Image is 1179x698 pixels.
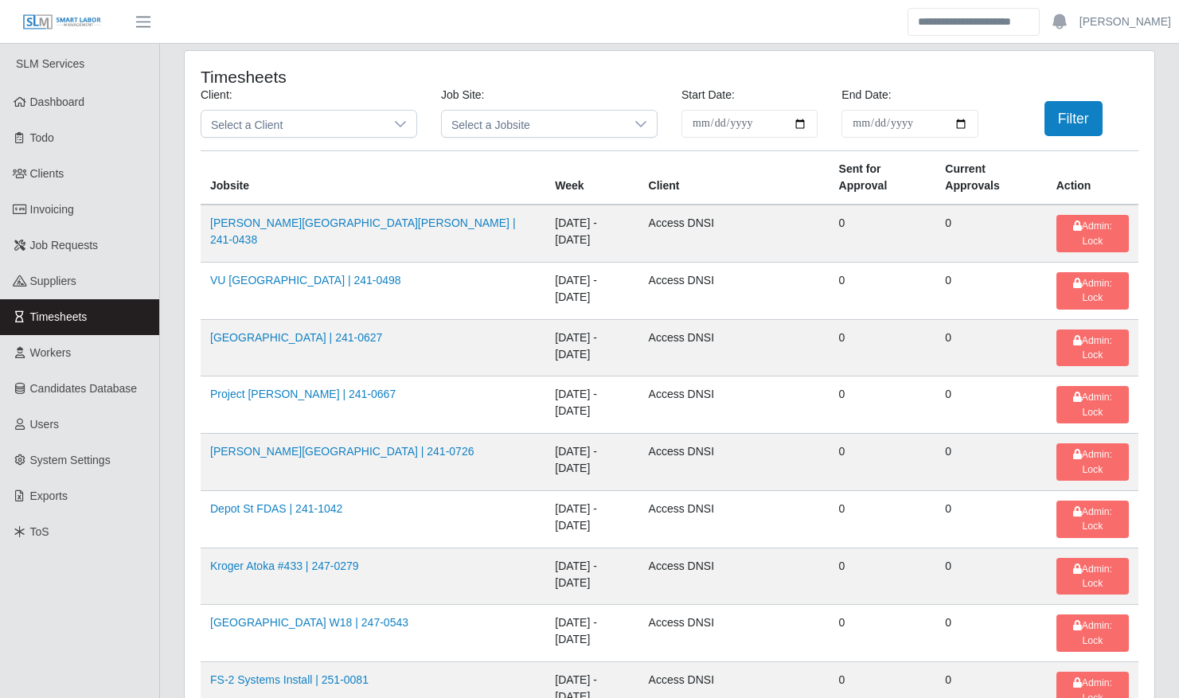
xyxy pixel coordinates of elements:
[201,151,545,205] th: Jobsite
[639,319,830,376] td: Access DNSI
[935,262,1046,319] td: 0
[30,96,85,108] span: Dashboard
[545,262,638,319] td: [DATE] - [DATE]
[1056,614,1129,652] button: Admin: Lock
[210,673,369,686] a: FS-2 Systems Install | 251-0081
[1056,501,1129,538] button: Admin: Lock
[210,560,359,572] a: Kroger Atoka #433 | 247-0279
[1056,443,1129,481] button: Admin: Lock
[830,605,936,662] td: 0
[935,319,1046,376] td: 0
[830,548,936,605] td: 0
[201,87,232,103] label: Client:
[441,87,484,103] label: Job Site:
[1056,386,1129,423] button: Admin: Lock
[1056,215,1129,252] button: Admin: Lock
[30,418,60,431] span: Users
[639,205,830,262] td: Access DNSI
[30,167,64,180] span: Clients
[545,605,638,662] td: [DATE] - [DATE]
[908,8,1040,36] input: Search
[30,239,99,252] span: Job Requests
[30,275,76,287] span: Suppliers
[639,434,830,491] td: Access DNSI
[210,331,382,344] a: [GEOGRAPHIC_DATA] | 241-0627
[1044,101,1103,136] button: Filter
[1073,506,1112,532] span: Admin: Lock
[935,205,1046,262] td: 0
[30,525,49,538] span: ToS
[830,490,936,548] td: 0
[22,14,102,31] img: SLM Logo
[830,434,936,491] td: 0
[30,382,138,395] span: Candidates Database
[210,274,401,287] a: VU [GEOGRAPHIC_DATA] | 241-0498
[935,548,1046,605] td: 0
[830,262,936,319] td: 0
[545,151,638,205] th: Week
[935,490,1046,548] td: 0
[1047,151,1138,205] th: Action
[30,454,111,466] span: System Settings
[830,205,936,262] td: 0
[639,376,830,434] td: Access DNSI
[1073,220,1112,246] span: Admin: Lock
[30,489,68,502] span: Exports
[545,376,638,434] td: [DATE] - [DATE]
[1056,558,1129,595] button: Admin: Lock
[681,87,735,103] label: Start Date:
[545,490,638,548] td: [DATE] - [DATE]
[1073,563,1112,589] span: Admin: Lock
[841,87,891,103] label: End Date:
[1073,335,1112,361] span: Admin: Lock
[1073,620,1112,645] span: Admin: Lock
[1073,278,1112,303] span: Admin: Lock
[1073,392,1112,417] span: Admin: Lock
[201,67,577,87] h4: Timesheets
[210,445,474,458] a: [PERSON_NAME][GEOGRAPHIC_DATA] | 241-0726
[30,310,88,323] span: Timesheets
[30,131,54,144] span: Todo
[545,319,638,376] td: [DATE] - [DATE]
[210,216,516,246] a: [PERSON_NAME][GEOGRAPHIC_DATA][PERSON_NAME] | 241-0438
[545,434,638,491] td: [DATE] - [DATE]
[935,151,1046,205] th: Current Approvals
[639,548,830,605] td: Access DNSI
[201,111,385,137] span: Select a Client
[1056,330,1129,367] button: Admin: Lock
[30,346,72,359] span: Workers
[830,319,936,376] td: 0
[545,205,638,262] td: [DATE] - [DATE]
[210,388,396,400] a: Project [PERSON_NAME] | 241-0667
[639,490,830,548] td: Access DNSI
[935,434,1046,491] td: 0
[935,605,1046,662] td: 0
[1073,449,1112,474] span: Admin: Lock
[30,203,74,216] span: Invoicing
[639,605,830,662] td: Access DNSI
[545,548,638,605] td: [DATE] - [DATE]
[639,151,830,205] th: Client
[210,616,408,629] a: [GEOGRAPHIC_DATA] W18 | 247-0543
[1079,14,1171,30] a: [PERSON_NAME]
[210,502,342,515] a: Depot St FDAS | 241-1042
[935,376,1046,434] td: 0
[1056,272,1129,310] button: Admin: Lock
[16,57,84,70] span: SLM Services
[442,111,625,137] span: Select a Jobsite
[830,151,936,205] th: Sent for Approval
[830,376,936,434] td: 0
[639,262,830,319] td: Access DNSI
